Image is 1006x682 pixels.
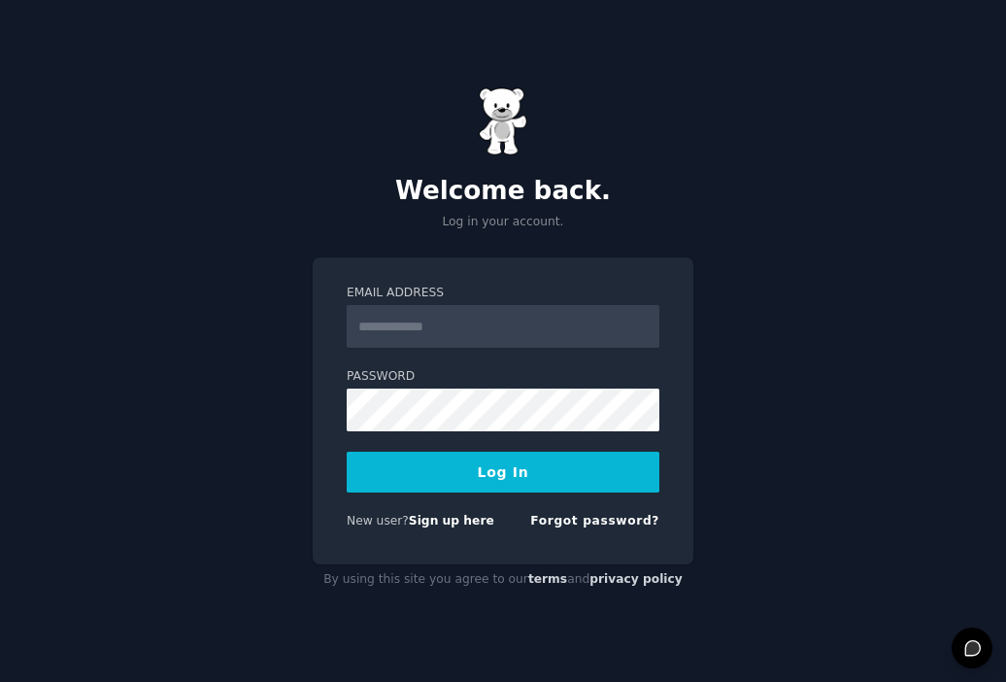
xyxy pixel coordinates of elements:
a: terms [528,572,567,586]
a: privacy policy [589,572,683,586]
button: Log In [347,452,659,493]
label: Password [347,368,659,386]
a: Forgot password? [530,514,659,528]
div: By using this site you agree to our and [313,564,693,596]
span: New user? [347,514,409,528]
h2: Welcome back. [313,176,693,207]
a: Sign up here [409,514,494,528]
p: Log in your account. [313,214,693,231]
label: Email Address [347,285,659,302]
img: Gummy Bear [479,87,527,155]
